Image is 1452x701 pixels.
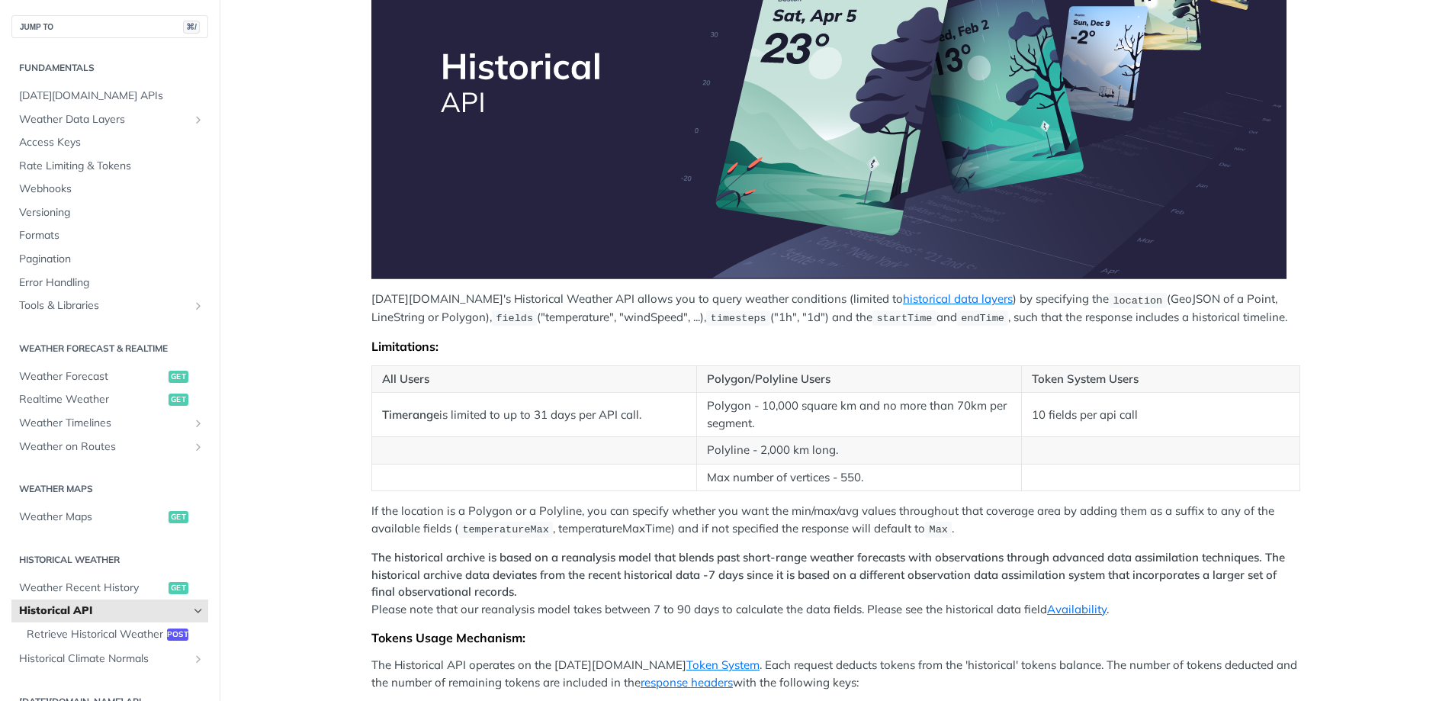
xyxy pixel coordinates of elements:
span: temperatureMax [462,524,548,535]
span: get [169,582,188,594]
div: Limitations: [371,339,1300,354]
h2: Historical Weather [11,553,208,567]
p: [DATE][DOMAIN_NAME]'s Historical Weather API allows you to query weather conditions (limited to )... [371,291,1300,326]
strong: The historical archive is based on a reanalysis model that blends past short-range weather foreca... [371,550,1285,599]
a: Weather Mapsget [11,506,208,529]
p: Please note that our reanalysis model takes between 7 to 90 days to calculate the data fields. Pl... [371,549,1300,618]
th: Token System Users [1021,365,1299,393]
a: Retrieve Historical Weatherpost [19,623,208,646]
a: Availability [1047,602,1107,616]
button: Show subpages for Historical Climate Normals [192,653,204,665]
span: get [169,511,188,523]
span: Weather Recent History [19,580,165,596]
span: Retrieve Historical Weather [27,627,163,642]
a: Tools & LibrariesShow subpages for Tools & Libraries [11,294,208,317]
span: Weather Maps [19,510,165,525]
span: Historical API [19,603,188,619]
span: Rate Limiting & Tokens [19,159,204,174]
a: Weather on RoutesShow subpages for Weather on Routes [11,436,208,458]
h2: Weather Forecast & realtime [11,342,208,355]
span: Error Handling [19,275,204,291]
a: Weather Forecastget [11,365,208,388]
div: Tokens Usage Mechanism: [371,630,1300,645]
span: endTime [961,313,1004,324]
td: Max number of vertices - 550. [696,464,1021,491]
span: Versioning [19,205,204,220]
button: Hide subpages for Historical API [192,605,204,617]
p: If the location is a Polygon or a Polyline, you can specify whether you want the min/max/avg valu... [371,503,1300,538]
span: get [169,394,188,406]
p: The Historical API operates on the [DATE][DOMAIN_NAME] . Each request deducts tokens from the 'hi... [371,657,1300,691]
td: is limited to up to 31 days per API call. [372,393,697,437]
a: Token System [686,658,760,672]
a: Realtime Weatherget [11,388,208,411]
span: Weather Data Layers [19,112,188,127]
button: Show subpages for Tools & Libraries [192,300,204,312]
span: Weather Timelines [19,416,188,431]
a: Webhooks [11,178,208,201]
span: Weather Forecast [19,369,165,384]
span: [DATE][DOMAIN_NAME] APIs [19,88,204,104]
span: location [1113,294,1162,306]
span: fields [496,313,533,324]
span: Tools & Libraries [19,298,188,314]
td: Polygon - 10,000 square km and no more than 70km per segment. [696,393,1021,437]
button: Show subpages for Weather on Routes [192,441,204,453]
th: Polygon/Polyline Users [696,365,1021,393]
a: Access Keys [11,131,208,154]
span: ⌘/ [183,21,200,34]
button: JUMP TO⌘/ [11,15,208,38]
span: Pagination [19,252,204,267]
span: timesteps [711,313,766,324]
span: get [169,371,188,383]
h2: Weather Maps [11,482,208,496]
a: [DATE][DOMAIN_NAME] APIs [11,85,208,108]
strong: Timerange [382,407,439,422]
a: Historical Climate NormalsShow subpages for Historical Climate Normals [11,648,208,670]
th: All Users [372,365,697,393]
a: Rate Limiting & Tokens [11,155,208,178]
a: Weather Data LayersShow subpages for Weather Data Layers [11,108,208,131]
span: post [167,629,188,641]
h2: Fundamentals [11,61,208,75]
a: Weather Recent Historyget [11,577,208,600]
span: Historical Climate Normals [19,651,188,667]
span: Webhooks [19,182,204,197]
span: Access Keys [19,135,204,150]
span: Formats [19,228,204,243]
button: Show subpages for Weather Timelines [192,417,204,429]
td: Polyline - 2,000 km long. [696,437,1021,465]
a: Versioning [11,201,208,224]
button: Show subpages for Weather Data Layers [192,114,204,126]
td: 10 fields per api call [1021,393,1299,437]
span: startTime [876,313,932,324]
a: Error Handling [11,272,208,294]
a: Pagination [11,248,208,271]
a: Historical APIHide subpages for Historical API [11,600,208,622]
span: Weather on Routes [19,439,188,455]
a: historical data layers [903,291,1013,306]
a: response headers [641,675,733,690]
a: Weather TimelinesShow subpages for Weather Timelines [11,412,208,435]
span: Max [930,524,948,535]
span: Realtime Weather [19,392,165,407]
a: Formats [11,224,208,247]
